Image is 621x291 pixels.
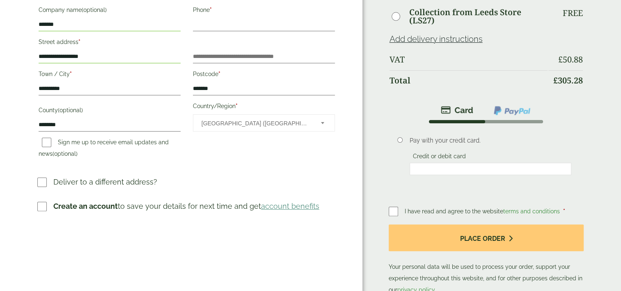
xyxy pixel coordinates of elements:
[78,39,80,45] abbr: required
[390,50,548,69] th: VAT
[558,54,583,65] bdi: 50.88
[441,105,473,115] img: stripe.png
[389,224,584,251] button: Place order
[39,36,181,50] label: Street address
[70,71,72,77] abbr: required
[493,105,531,116] img: ppcp-gateway.png
[39,104,181,118] label: County
[202,115,310,132] span: United Kingdom (UK)
[409,8,548,25] label: Collection from Leeds Store (LS27)
[503,208,560,215] a: terms and conditions
[42,138,51,147] input: Sign me up to receive email updates and news(optional)
[553,75,583,86] bdi: 305.28
[558,54,563,65] span: £
[193,114,335,132] span: Country/Region
[53,150,78,157] span: (optional)
[193,100,335,114] label: Country/Region
[563,8,583,18] p: Free
[563,208,565,215] abbr: required
[53,201,319,212] p: to save your details for next time and get
[53,202,118,210] strong: Create an account
[405,208,561,215] span: I have read and agree to the website
[193,4,335,18] label: Phone
[390,70,548,90] th: Total
[553,75,558,86] span: £
[410,136,571,145] p: Pay with your credit card.
[210,7,212,13] abbr: required
[261,202,319,210] a: account benefits
[39,139,169,159] label: Sign me up to receive email updates and news
[193,68,335,82] label: Postcode
[412,165,568,173] iframe: Secure card payment input frame
[410,153,469,162] label: Credit or debit card
[39,68,181,82] label: Town / City
[58,107,83,113] span: (optional)
[236,103,238,109] abbr: required
[218,71,220,77] abbr: required
[53,176,157,187] p: Deliver to a different address?
[390,34,483,44] a: Add delivery instructions
[39,4,181,18] label: Company name
[82,7,107,13] span: (optional)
